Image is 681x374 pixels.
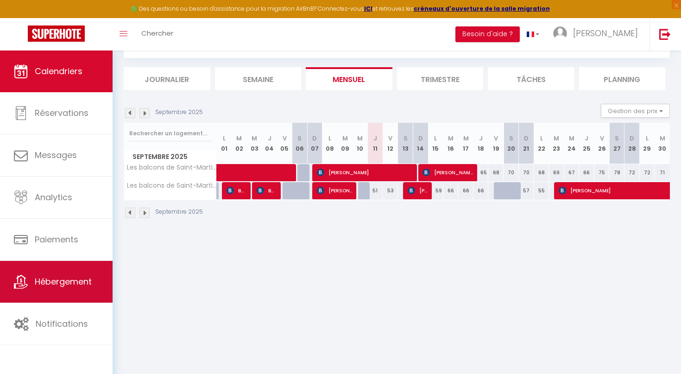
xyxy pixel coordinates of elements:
[519,164,534,181] div: 70
[655,123,670,164] th: 30
[509,134,513,143] abbr: S
[534,164,549,181] div: 68
[488,164,504,181] div: 68
[473,182,489,199] div: 66
[640,123,655,164] th: 29
[236,134,242,143] abbr: M
[257,182,277,199] span: Baloglu Mbsolar
[342,134,348,143] abbr: M
[659,28,671,40] img: logout
[317,164,414,181] span: [PERSON_NAME]
[549,123,564,164] th: 23
[155,208,203,216] p: Septembre 2025
[549,164,564,181] div: 69
[534,123,549,164] th: 22
[624,164,640,181] div: 72
[609,123,624,164] th: 27
[408,182,428,199] span: [PERSON_NAME]
[418,134,423,143] abbr: D
[504,123,519,164] th: 20
[306,67,392,90] li: Mensuel
[124,67,210,90] li: Journalier
[519,123,534,164] th: 21
[546,18,649,51] a: ... [PERSON_NAME]
[609,164,624,181] div: 78
[337,123,353,164] th: 09
[540,134,543,143] abbr: L
[141,28,173,38] span: Chercher
[368,123,383,164] th: 11
[579,67,666,90] li: Planning
[388,134,392,143] abbr: V
[624,123,640,164] th: 28
[124,150,216,164] span: Septembre 2025
[422,164,473,181] span: [PERSON_NAME]
[283,134,287,143] abbr: V
[488,123,504,164] th: 19
[368,182,383,199] div: 51
[126,182,218,189] span: Les balcons de Saint-Martin 2
[126,164,218,171] span: Les balcons de Saint-Martin 1
[36,318,88,330] span: Notifications
[579,123,594,164] th: 25
[573,27,638,39] span: [PERSON_NAME]
[312,134,317,143] abbr: D
[660,134,665,143] abbr: M
[594,123,610,164] th: 26
[504,164,519,181] div: 70
[655,164,670,181] div: 71
[519,182,534,199] div: 57
[357,134,363,143] abbr: M
[35,107,88,119] span: Réservations
[328,134,331,143] abbr: L
[307,123,322,164] th: 07
[322,123,338,164] th: 08
[443,182,459,199] div: 66
[297,134,302,143] abbr: S
[35,234,78,245] span: Paiements
[353,123,368,164] th: 10
[594,164,610,181] div: 75
[134,18,180,51] a: Chercher
[564,123,580,164] th: 24
[397,67,484,90] li: Trimestre
[600,134,604,143] abbr: V
[35,191,72,203] span: Analytics
[534,182,549,199] div: 55
[524,134,529,143] abbr: D
[398,123,413,164] th: 13
[428,182,443,199] div: 59
[223,134,226,143] abbr: L
[443,123,459,164] th: 16
[7,4,35,32] button: Ouvrir le widget de chat LiveChat
[35,149,77,161] span: Messages
[458,123,473,164] th: 17
[615,134,619,143] abbr: S
[277,123,292,164] th: 05
[448,134,454,143] abbr: M
[473,164,489,181] div: 65
[252,134,257,143] abbr: M
[579,164,594,181] div: 66
[554,134,559,143] abbr: M
[569,134,574,143] abbr: M
[35,65,82,77] span: Calendriers
[463,134,469,143] abbr: M
[373,134,377,143] abbr: J
[364,5,372,13] a: ICI
[473,123,489,164] th: 18
[28,25,85,42] img: Super Booking
[601,104,670,118] button: Gestion des prix
[383,182,398,199] div: 53
[292,123,308,164] th: 06
[488,67,574,90] li: Tâches
[268,134,271,143] abbr: J
[585,134,588,143] abbr: J
[155,108,203,117] p: Septembre 2025
[428,123,443,164] th: 15
[217,123,232,164] th: 01
[404,134,408,143] abbr: S
[414,5,550,13] a: créneaux d'ouverture de la salle migration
